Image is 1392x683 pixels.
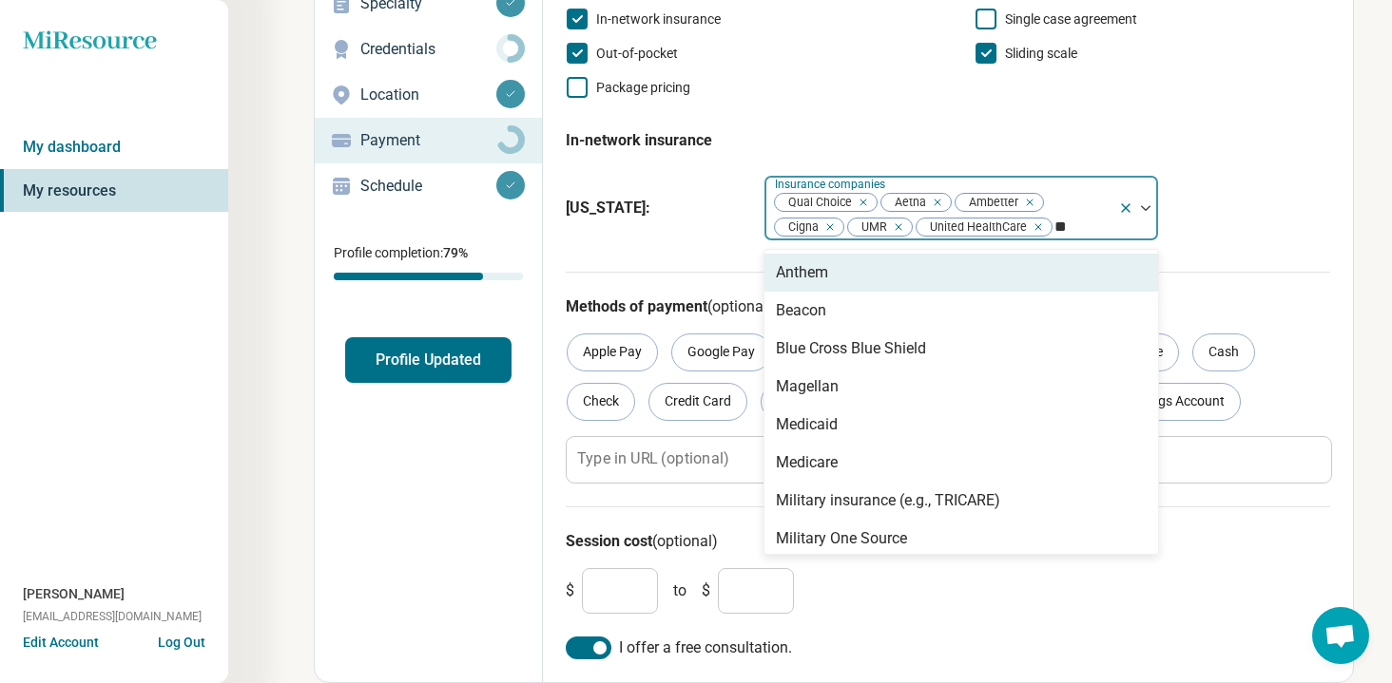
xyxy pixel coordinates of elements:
p: Schedule [360,175,496,198]
span: (optional) [707,297,773,315]
div: Profile completion [334,273,523,280]
span: [PERSON_NAME] [23,584,125,604]
span: In-network insurance [596,11,721,27]
span: $ [702,579,710,602]
a: Location [315,72,542,118]
a: Payment [315,118,542,163]
span: Cigna [775,218,824,237]
span: Package pricing [596,80,690,95]
legend: In-network insurance [566,114,712,167]
span: (optional) [652,532,718,550]
label: Type in URL (optional) [577,451,728,466]
div: Credit Card [648,383,747,421]
button: Profile Updated [345,337,512,383]
div: Magellan [776,375,839,398]
span: 79 % [443,245,468,260]
label: Insurance companies [775,178,889,191]
span: Aetna [881,194,932,212]
span: UMR [848,218,893,237]
span: Sliding scale [1005,46,1077,61]
p: Credentials [360,38,496,61]
div: Profile completion: [315,232,542,292]
span: Out-of-pocket [596,46,678,61]
div: Military One Source [776,527,907,550]
div: Cash [1192,333,1255,371]
div: Anthem [776,261,828,284]
div: Debit Card [761,383,855,421]
span: [EMAIL_ADDRESS][DOMAIN_NAME] [23,608,202,625]
button: Edit Account [23,633,99,653]
label: I offer a free consultation. [566,636,1330,659]
p: Location [360,84,496,106]
div: Apple Pay [567,333,658,371]
span: Qual Choice [775,194,858,212]
div: Medicare [776,451,838,474]
div: Open chat [1312,607,1369,664]
div: Check [567,383,635,421]
span: Single case agreement [1005,11,1137,27]
a: Credentials [315,27,542,72]
a: Schedule [315,163,542,209]
div: Beacon [776,299,826,322]
div: Google Pay [671,333,771,371]
span: [US_STATE] : [566,197,748,219]
span: to [673,579,686,602]
span: $ [566,579,574,602]
span: United HealthCare [917,218,1033,237]
div: Blue Cross Blue Shield [776,337,926,360]
h3: Session cost [566,530,1330,553]
div: Military insurance (e.g., TRICARE) [776,489,1000,512]
span: Ambetter [956,194,1024,212]
h3: Methods of payment [566,295,1330,318]
div: Medicaid [776,413,838,436]
button: Log Out [158,633,205,648]
p: Payment [360,129,496,152]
